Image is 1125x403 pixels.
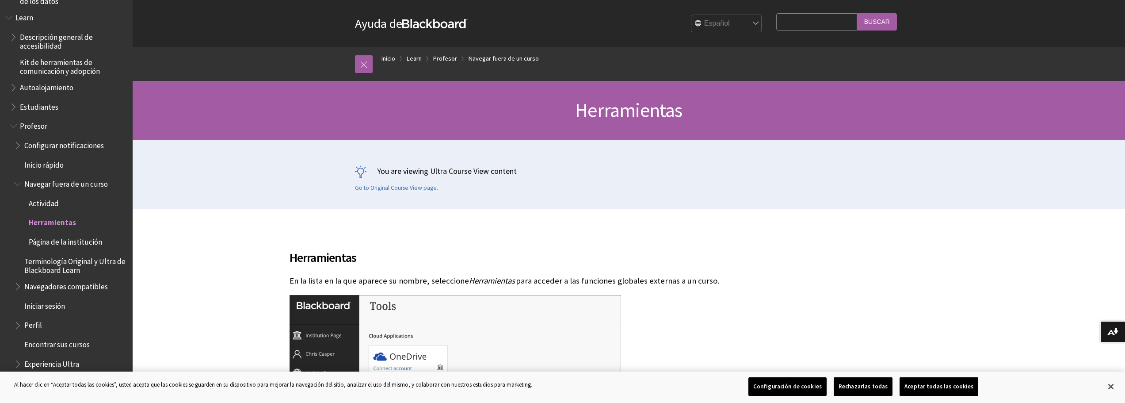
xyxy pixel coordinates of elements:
[24,157,64,169] span: Inicio rápido
[748,377,827,396] button: Configuración de cookies
[24,177,108,188] span: Navegar fuera de un curso
[20,80,73,92] span: Autoalojamiento
[24,357,79,368] span: Experiencia Ultra
[29,215,76,227] span: Herramientas
[1101,377,1121,396] button: Cerrar
[355,184,438,192] a: Go to Original Course View page.
[469,53,539,64] a: Navegar fuera de un curso
[24,254,126,275] span: Terminología Original y Ultra de Blackboard Learn
[469,276,515,286] span: Herramientas
[900,377,978,396] button: Aceptar todas las cookies
[29,196,59,208] span: Actividad
[381,53,395,64] a: Inicio
[20,30,126,50] span: Descripción general de accesibilidad
[15,10,33,22] span: Learn
[24,318,42,330] span: Perfil
[24,279,108,291] span: Navegadores compatibles
[407,53,422,64] a: Learn
[20,119,47,130] span: Profesor
[14,380,532,389] div: Al hacer clic en “Aceptar todas las cookies”, usted acepta que las cookies se guarden en su dispo...
[433,53,457,64] a: Profesor
[575,98,682,122] span: Herramientas
[20,55,126,76] span: Kit de herramientas de comunicación y adopción
[857,13,897,31] input: Buscar
[355,165,903,177] p: You are viewing Ultra Course View content
[29,234,102,246] span: Página de la institución
[355,15,468,31] a: Ayuda deBlackboard
[290,275,838,287] p: En la lista en la que aparece su nombre, seleccione para acceder a las funciones globales externa...
[24,138,104,150] span: Configurar notificaciones
[24,299,65,311] span: Iniciar sesión
[290,238,838,267] h2: Herramientas
[20,100,58,111] span: Estudiantes
[24,337,90,349] span: Encontrar sus cursos
[834,377,892,396] button: Rechazarlas todas
[402,19,468,28] strong: Blackboard
[691,15,762,33] select: Site Language Selector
